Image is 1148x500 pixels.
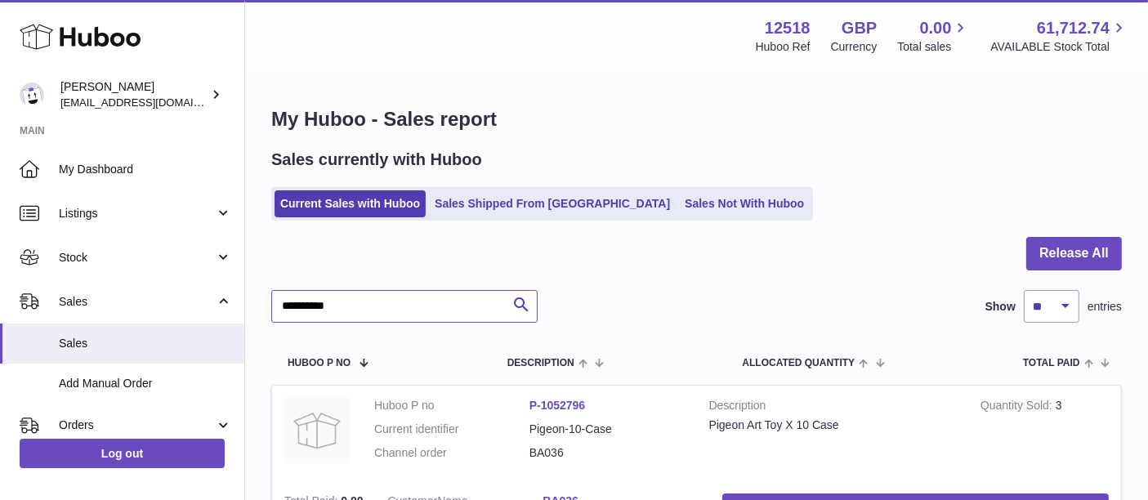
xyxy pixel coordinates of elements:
[842,17,877,39] strong: GBP
[59,294,215,310] span: Sales
[284,398,350,463] img: no-photo.jpg
[374,445,529,461] dt: Channel order
[20,83,44,107] img: internalAdmin-12518@internal.huboo.com
[59,162,232,177] span: My Dashboard
[897,39,970,55] span: Total sales
[742,358,855,368] span: ALLOCATED Quantity
[1037,17,1110,39] span: 61,712.74
[59,417,215,433] span: Orders
[59,250,215,266] span: Stock
[59,206,215,221] span: Listings
[271,149,482,171] h2: Sales currently with Huboo
[507,358,574,368] span: Description
[288,358,351,368] span: Huboo P no
[920,17,952,39] span: 0.00
[60,96,240,109] span: [EMAIL_ADDRESS][DOMAIN_NAME]
[1026,237,1122,270] button: Release All
[831,39,878,55] div: Currency
[679,190,810,217] a: Sales Not With Huboo
[60,79,208,110] div: [PERSON_NAME]
[709,398,956,417] strong: Description
[529,445,685,461] dd: BA036
[1023,358,1080,368] span: Total paid
[20,439,225,468] a: Log out
[529,399,586,412] a: P-1052796
[756,39,811,55] div: Huboo Ref
[59,336,232,351] span: Sales
[271,106,1122,132] h1: My Huboo - Sales report
[529,422,685,437] dd: Pigeon-10-Case
[985,299,1016,315] label: Show
[709,417,956,433] div: Pigeon Art Toy X 10 Case
[990,17,1128,55] a: 61,712.74 AVAILABLE Stock Total
[429,190,676,217] a: Sales Shipped From [GEOGRAPHIC_DATA]
[897,17,970,55] a: 0.00 Total sales
[374,398,529,413] dt: Huboo P no
[968,386,1121,481] td: 3
[990,39,1128,55] span: AVAILABLE Stock Total
[1088,299,1122,315] span: entries
[59,376,232,391] span: Add Manual Order
[275,190,426,217] a: Current Sales with Huboo
[980,399,1056,416] strong: Quantity Sold
[374,422,529,437] dt: Current identifier
[765,17,811,39] strong: 12518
